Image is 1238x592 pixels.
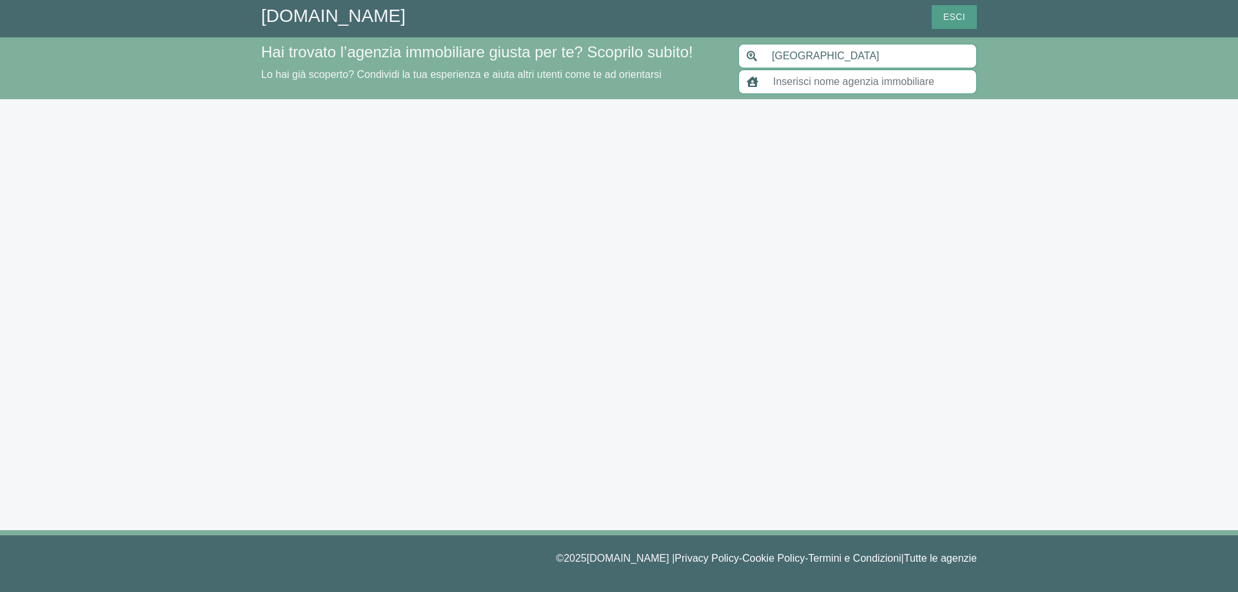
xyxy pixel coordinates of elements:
input: Inserisci area di ricerca (Comune o Provincia) [764,44,977,68]
p: © 2025 [DOMAIN_NAME] | - - | [261,551,977,566]
a: Privacy Policy [674,553,739,564]
h4: Hai trovato l’agenzia immobiliare giusta per te? Scoprilo subito! [261,43,723,62]
a: Termini e Condizioni [809,553,901,564]
p: Lo hai già scoperto? Condividi la tua esperienza e aiuta altri utenti come te ad orientarsi [261,67,723,82]
a: [DOMAIN_NAME] [261,6,406,26]
a: Tutte le agenzie [904,553,977,564]
input: Inserisci nome agenzia immobiliare [765,70,977,94]
span: Esci [937,9,972,25]
a: Cookie Policy [742,553,805,564]
button: Esci [932,5,977,29]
